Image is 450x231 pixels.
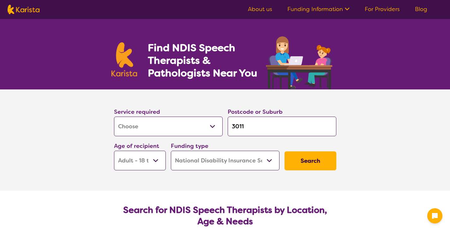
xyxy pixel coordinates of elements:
label: Age of recipient [114,142,159,150]
a: About us [248,5,272,13]
a: Funding Information [287,5,350,13]
img: speech-therapy [261,34,339,89]
img: Karista logo [8,5,39,14]
img: Karista logo [111,42,137,76]
a: For Providers [365,5,400,13]
h1: Find NDIS Speech Therapists & Pathologists Near You [148,41,265,79]
button: Search [285,151,336,170]
a: Blog [415,5,427,13]
h2: Search for NDIS Speech Therapists by Location, Age & Needs [119,204,331,227]
label: Service required [114,108,160,116]
label: Funding type [171,142,208,150]
input: Type [228,117,336,136]
label: Postcode or Suburb [228,108,283,116]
